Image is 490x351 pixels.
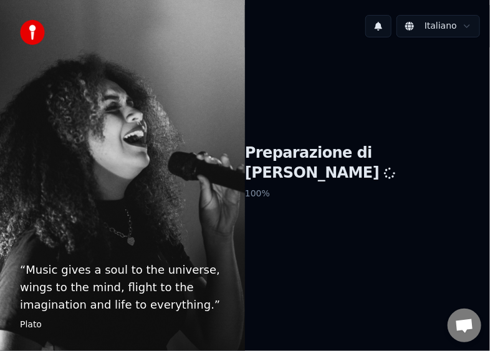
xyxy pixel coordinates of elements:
[20,319,225,331] footer: Plato
[20,261,225,314] p: “ Music gives a soul to the universe, wings to the mind, flight to the imagination and life to ev...
[245,143,490,183] h1: Preparazione di [PERSON_NAME]
[245,183,490,205] p: 100 %
[20,20,45,45] img: youka
[448,309,481,342] div: Aprire la chat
